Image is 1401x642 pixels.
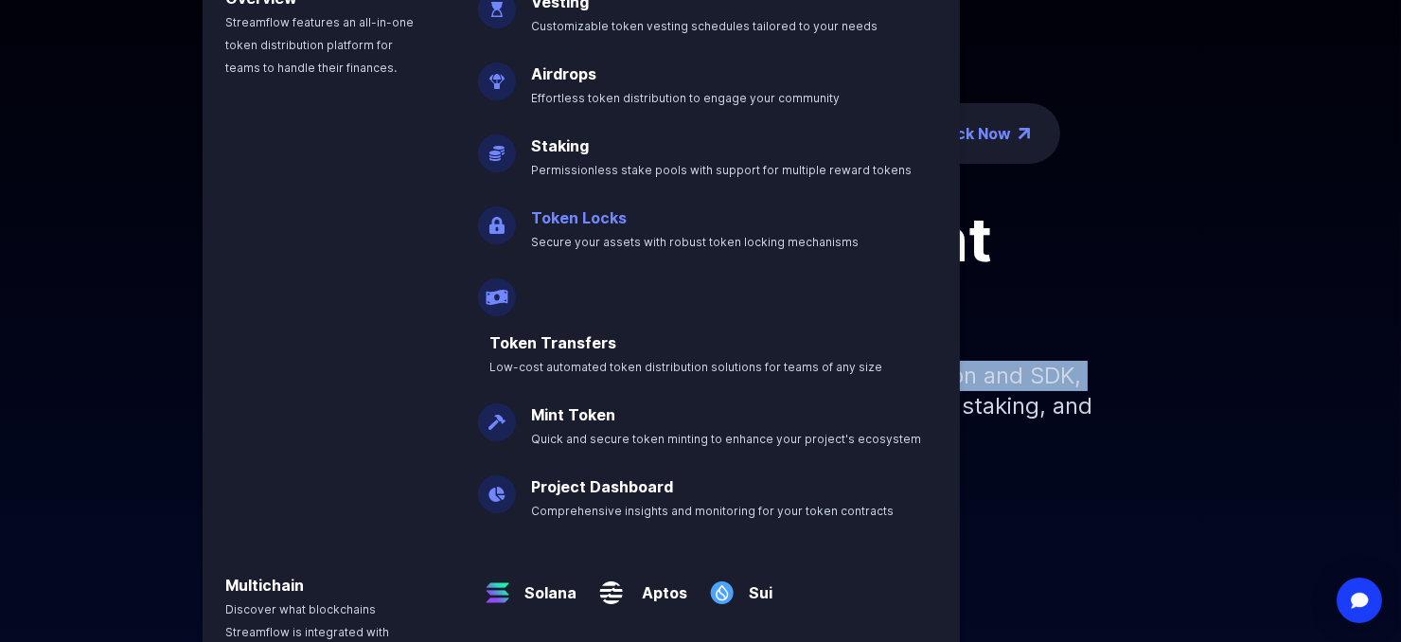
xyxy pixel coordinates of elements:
a: Token Locks [531,208,627,227]
img: Airdrops [478,47,516,100]
img: Staking [478,119,516,172]
a: Airdrops [531,64,596,83]
a: Staking [531,136,589,155]
img: Solana [478,559,517,612]
a: Sui [741,566,772,604]
a: Aptos [630,566,687,604]
img: Project Dashboard [478,460,516,513]
img: Token Locks [478,191,516,244]
a: Project Dashboard [531,477,673,496]
span: Effortless token distribution to engage your community [531,91,840,105]
a: Multichain [225,576,304,595]
span: Customizable token vesting schedules tailored to your needs [531,19,878,33]
span: Permissionless stake pools with support for multiple reward tokens [531,163,912,177]
img: Aptos [592,559,630,612]
a: Mint Token [531,405,615,424]
span: Low-cost automated token distribution solutions for teams of any size [489,360,882,374]
img: top-right-arrow.png [1019,128,1030,139]
a: Check Now [926,122,1011,145]
span: Secure your assets with robust token locking mechanisms [531,235,859,249]
span: Quick and secure token minting to enhance your project's ecosystem [531,432,921,446]
span: Streamflow features an all-in-one token distribution platform for teams to handle their finances. [225,15,414,75]
a: Solana [517,566,576,604]
span: Comprehensive insights and monitoring for your token contracts [531,504,894,518]
img: Sui [702,559,741,612]
span: Discover what blockchains Streamflow is integrated with [225,602,389,639]
img: Payroll [478,263,516,316]
img: Mint Token [478,388,516,441]
a: Token Transfers [489,333,616,352]
div: Open Intercom Messenger [1337,578,1382,623]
